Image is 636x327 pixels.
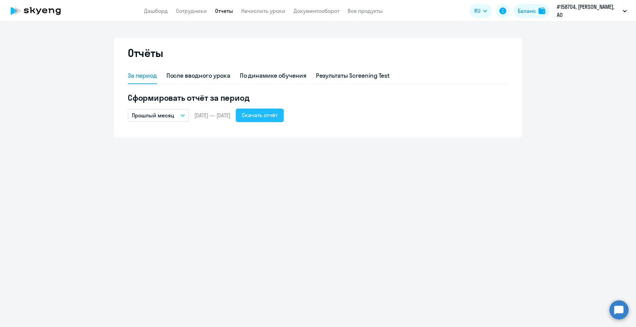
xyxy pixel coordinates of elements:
button: Балансbalance [514,4,549,18]
div: Баланс [518,7,536,15]
button: Прошлый месяц [128,109,189,122]
div: Результаты Screening Test [316,71,390,80]
a: Документооборот [294,7,339,14]
a: Сотрудники [176,7,207,14]
a: Отчеты [215,7,233,14]
button: RU [470,4,492,18]
p: Прошлый месяц [132,111,174,119]
a: Начислить уроки [241,7,285,14]
span: [DATE] — [DATE] [194,112,230,119]
button: Скачать отчёт [236,109,284,122]
img: balance [538,7,545,14]
a: Все продукты [348,7,383,14]
div: За период [128,71,157,80]
button: #158704, [PERSON_NAME], АО [553,3,630,19]
h2: Отчёты [128,46,163,60]
div: После вводного урока [166,71,230,80]
div: По динамике обучения [240,71,306,80]
span: RU [474,7,480,15]
a: Дашборд [144,7,168,14]
h5: Сформировать отчёт за период [128,92,508,103]
div: Скачать отчёт [242,111,278,119]
p: #158704, [PERSON_NAME], АО [557,3,620,19]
